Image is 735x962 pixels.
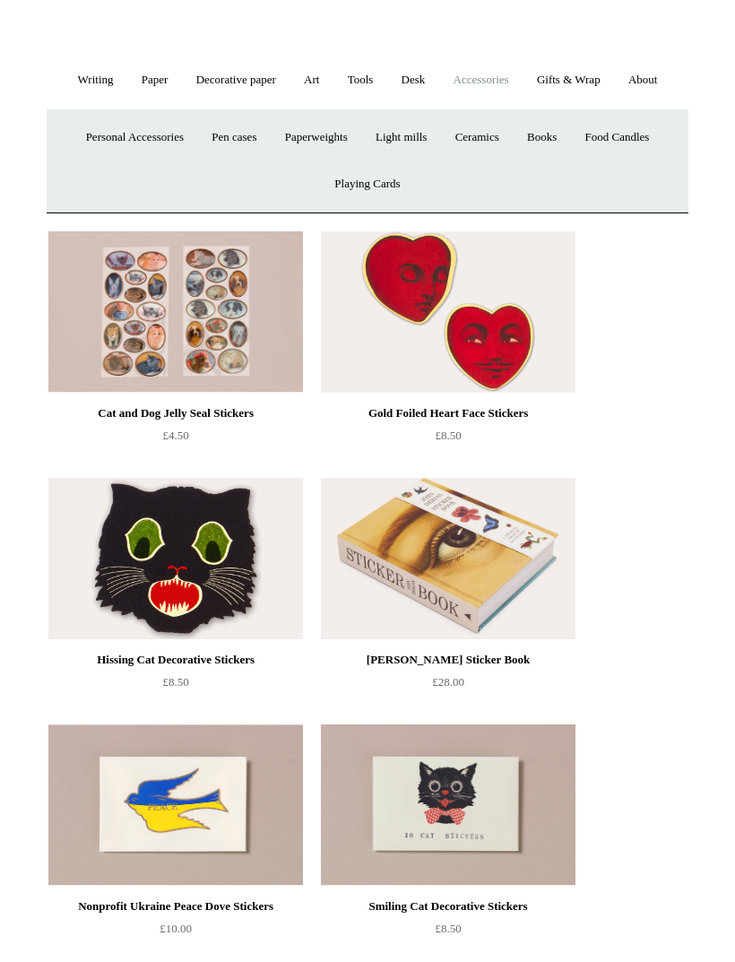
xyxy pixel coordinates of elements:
[321,478,575,639] img: John Derian Sticker Book
[73,114,196,161] a: Personal Accessories
[53,403,298,424] div: Cat and Dog Jelly Seal Stickers
[291,56,332,104] a: Art
[48,231,303,393] a: Cat and Dog Jelly Seal Stickers Cat and Dog Jelly Seal Stickers
[48,478,303,639] img: Hissing Cat Decorative Stickers
[616,56,670,104] a: About
[435,922,461,935] span: £8.50
[53,896,298,917] div: Nonprofit Ukraine Peace Dove Stickers
[53,649,298,671] div: Hissing Cat Decorative Stickers
[322,160,412,208] a: Playing Cards
[573,114,662,161] a: Food Candles
[272,114,360,161] a: Paperweights
[129,56,181,104] a: Paper
[184,56,289,104] a: Decorative paper
[321,231,575,393] img: Gold Foiled Heart Face Stickers
[389,56,438,104] a: Desk
[65,56,126,104] a: Writing
[435,429,461,442] span: £8.50
[524,56,613,104] a: Gifts & Wrap
[363,114,439,161] a: Light mills
[48,478,303,639] a: Hissing Cat Decorative Stickers Hissing Cat Decorative Stickers
[160,922,192,935] span: £10.00
[162,429,188,442] span: £4.50
[325,896,571,917] div: Smiling Cat Decorative Stickers
[48,231,303,393] img: Cat and Dog Jelly Seal Stickers
[321,724,575,886] a: Smiling Cat Decorative Stickers Smiling Cat Decorative Stickers
[321,403,575,476] a: Gold Foiled Heart Face Stickers £8.50
[321,724,575,886] img: Smiling Cat Decorative Stickers
[48,649,303,723] a: Hissing Cat Decorative Stickers £8.50
[162,675,188,689] span: £8.50
[321,231,575,393] a: Gold Foiled Heart Face Stickers Gold Foiled Heart Face Stickers
[325,649,571,671] div: [PERSON_NAME] Sticker Book
[443,114,512,161] a: Ceramics
[441,56,522,104] a: Accessories
[48,724,303,886] a: Nonprofit Ukraine Peace Dove Stickers Nonprofit Ukraine Peace Dove Stickers
[514,114,569,161] a: Books
[325,403,571,424] div: Gold Foiled Heart Face Stickers
[335,56,386,104] a: Tools
[321,478,575,639] a: John Derian Sticker Book John Derian Sticker Book
[199,114,269,161] a: Pen cases
[48,403,303,476] a: Cat and Dog Jelly Seal Stickers £4.50
[321,649,575,723] a: [PERSON_NAME] Sticker Book £28.00
[48,724,303,886] img: Nonprofit Ukraine Peace Dove Stickers
[432,675,464,689] span: £28.00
